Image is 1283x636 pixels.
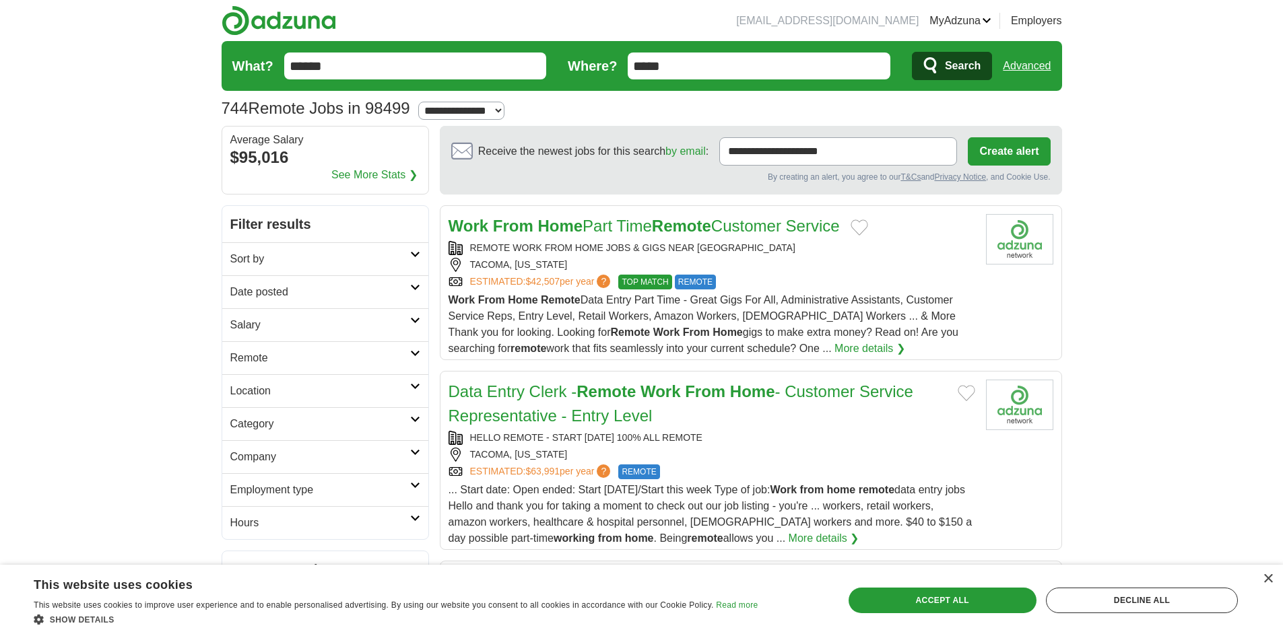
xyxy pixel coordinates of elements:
[653,326,680,338] strong: Work
[618,464,659,479] span: REMOTE
[222,440,428,473] a: Company
[934,172,986,182] a: Privacy Notice
[451,171,1051,183] div: By creating an alert, you agree to our and , and Cookie Use.
[618,275,671,289] span: TOP MATCH
[230,284,410,300] h2: Date posted
[230,350,410,366] h2: Remote
[34,612,758,626] div: Show details
[1003,52,1051,79] a: Advanced
[611,326,651,338] strong: Remote
[730,382,775,400] strong: Home
[945,52,981,79] span: Search
[986,380,1053,430] img: Company logo
[34,573,724,593] div: This website uses cookies
[827,484,856,495] strong: home
[525,276,560,287] span: $42,507
[222,206,428,242] h2: Filter results
[34,600,714,610] span: This website uses cookies to improve user experience and to enable personalised advertising. By u...
[713,326,742,338] strong: Home
[449,431,975,445] div: HELLO REMOTE - START [DATE] 100% ALL REMOTE
[597,275,610,288] span: ?
[716,600,758,610] a: Read more, opens a new window
[789,530,859,546] a: More details ❯
[222,308,428,341] a: Salary
[597,464,610,478] span: ?
[449,382,913,425] a: Data Entry Clerk -Remote Work From Home- Customer Service Representative - Entry Level
[478,294,505,306] strong: From
[683,326,710,338] strong: From
[222,5,336,36] img: Adzuna logo
[230,515,410,531] h2: Hours
[598,532,622,544] strong: from
[222,506,428,539] a: Hours
[687,532,723,544] strong: remote
[230,449,410,465] h2: Company
[929,13,991,29] a: MyAdzuna
[834,341,905,357] a: More details ❯
[222,374,428,407] a: Location
[222,242,428,275] a: Sort by
[849,588,1037,613] div: Accept all
[736,13,919,29] li: [EMAIL_ADDRESS][DOMAIN_NAME]
[222,407,428,440] a: Category
[859,484,894,495] strong: remote
[449,294,958,354] span: Data Entry Part Time - Great Gigs For All, Administrative Assistants, Customer Service Reps, Entr...
[449,217,840,235] a: Work From HomePart TimeRemoteCustomer Service
[331,167,418,183] a: See More Stats ❯
[537,217,583,235] strong: Home
[230,251,410,267] h2: Sort by
[230,135,420,145] div: Average Salary
[968,137,1050,166] button: Create alert
[222,473,428,506] a: Employment type
[230,383,410,399] h2: Location
[478,143,709,160] span: Receive the newest jobs for this search :
[508,294,537,306] strong: Home
[912,52,992,80] button: Search
[665,145,706,157] a: by email
[1046,588,1238,613] div: Decline all
[222,341,428,374] a: Remote
[449,241,975,255] div: REMOTE WORK FROM HOME JOBS & GIGS NEAR [GEOGRAPHIC_DATA]
[511,343,546,354] strong: remote
[986,214,1053,264] img: Company logo
[577,382,636,400] strong: Remote
[675,275,716,289] span: REMOTE
[230,559,420,579] h2: Recent searches
[958,385,975,401] button: Add to favorite jobs
[640,382,681,400] strong: Work
[50,615,114,625] span: Show details
[541,294,581,306] strong: Remote
[449,258,975,272] div: TACOMA, [US_STATE]
[470,464,614,479] a: ESTIMATED:$63,991per year?
[230,482,410,498] h2: Employment type
[222,99,410,117] h1: Remote Jobs in 98499
[900,172,921,182] a: T&Cs
[230,145,420,170] div: $95,016
[230,317,410,333] h2: Salary
[851,219,868,236] button: Add to favorite jobs
[470,275,614,289] a: ESTIMATED:$42,507per year?
[685,382,725,400] strong: From
[449,448,975,462] div: TACOMA, [US_STATE]
[625,532,654,544] strong: home
[449,484,973,544] span: ... Start date: Open ended: Start [DATE]/Start this week Type of job: data entry jobs Hello and t...
[568,56,617,76] label: Where?
[449,294,475,306] strong: Work
[770,484,797,495] strong: Work
[1263,574,1273,584] div: Close
[525,466,560,476] span: $63,991
[493,217,533,235] strong: From
[222,275,428,308] a: Date posted
[222,96,249,120] span: 744
[554,532,595,544] strong: working
[232,56,273,76] label: What?
[800,484,824,495] strong: from
[449,217,489,235] strong: Work
[652,217,711,235] strong: Remote
[230,416,410,432] h2: Category
[1011,13,1062,29] a: Employers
